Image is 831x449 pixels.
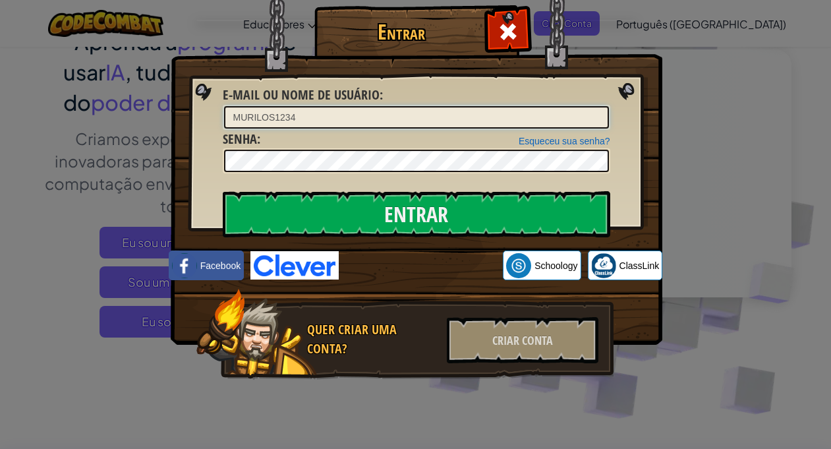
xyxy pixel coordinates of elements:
img: schoology.png [506,253,531,278]
a: Esqueceu sua senha? [519,136,610,146]
font: E-mail ou nome de usuário [223,86,380,104]
input: Entrar [223,191,610,237]
font: : [380,86,383,104]
font: : [257,130,260,148]
font: ClassLink [619,260,660,271]
img: facebook_small.png [172,253,197,278]
font: Schoology [534,260,577,271]
font: Criar Conta [492,332,553,349]
font: Quer criar uma conta? [307,320,397,357]
img: classlink-logo-small.png [591,253,616,278]
img: clever-logo-blue.png [250,251,339,280]
iframe: Botão "Fazer login com o Google" [339,251,503,280]
font: Facebook [200,260,241,271]
font: Senha [223,130,257,148]
font: Entrar [378,17,425,46]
